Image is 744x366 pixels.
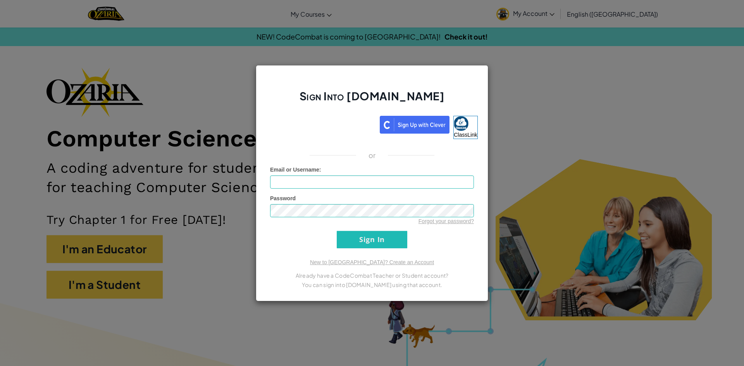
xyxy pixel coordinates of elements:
[270,271,474,280] p: Already have a CodeCombat Teacher or Student account?
[270,166,321,174] label: :
[380,116,449,134] img: clever_sso_button@2x.png
[369,151,376,160] p: or
[454,116,468,131] img: classlink-logo-small.png
[262,115,380,132] iframe: Sign in with Google Button
[270,89,474,111] h2: Sign Into [DOMAIN_NAME]
[270,280,474,289] p: You can sign into [DOMAIN_NAME] using that account.
[270,167,319,173] span: Email or Username
[310,259,434,265] a: New to [GEOGRAPHIC_DATA]? Create an Account
[270,195,296,201] span: Password
[337,231,407,248] input: Sign In
[418,218,474,224] a: Forgot your password?
[454,132,477,138] span: ClassLink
